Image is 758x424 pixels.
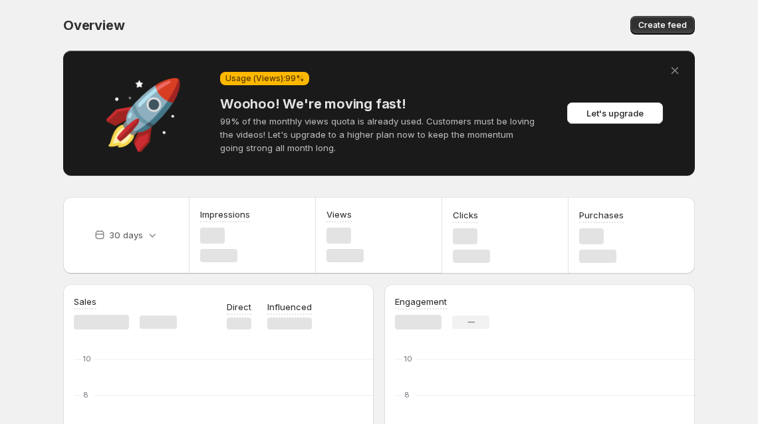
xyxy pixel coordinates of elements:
text: 8 [83,390,88,399]
button: Dismiss alert [666,61,684,80]
h3: Purchases [579,208,624,222]
text: 10 [83,354,91,363]
div: Usage (Views): 99 % [220,72,309,85]
span: Overview [63,17,124,33]
span: Let's upgrade [586,106,644,120]
button: Let's upgrade [567,103,663,124]
h3: Views [326,208,352,221]
h3: Impressions [200,208,250,221]
text: 10 [404,354,412,363]
div: 🚀 [76,106,209,120]
text: 8 [404,390,410,399]
p: Influenced [267,300,312,314]
button: Create feed [630,16,695,35]
span: Create feed [638,20,687,31]
p: 30 days [109,228,143,242]
h4: Woohoo! We're moving fast! [220,96,538,112]
h3: Sales [74,295,96,308]
h3: Engagement [395,295,447,308]
h3: Clicks [453,208,478,222]
p: 99% of the monthly views quota is already used. Customers must be loving the videos! Let's upgrad... [220,114,538,154]
p: Direct [227,300,251,314]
